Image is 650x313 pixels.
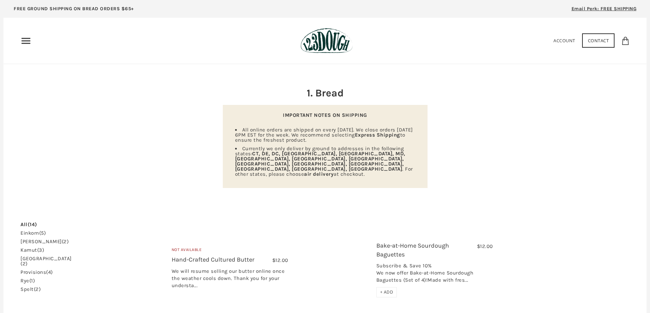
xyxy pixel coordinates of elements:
[20,248,44,253] a: kamut(3)
[376,287,397,297] div: + ADD
[20,278,35,283] a: rye(1)
[172,247,288,256] div: Not Available
[477,243,493,249] span: $12.00
[3,3,144,18] a: FREE GROUND SHIPPING ON BREAD ORDERS $65+
[304,171,334,177] strong: air delivery
[376,262,493,287] div: Subscribe & Save 10% We now offer Bake-at-Home Sourdough Baguettes (Set of 4)!Made with fres...
[355,132,400,138] strong: Express Shipping
[301,28,353,53] img: 123Dough Bakery
[28,221,37,228] span: (14)
[20,287,41,292] a: spelt(2)
[283,112,367,118] strong: IMPORTANT NOTES ON SHIPPING
[20,35,31,46] nav: Primary
[20,270,53,275] a: provisions(4)
[29,278,35,284] span: (1)
[20,261,28,267] span: (2)
[34,286,41,292] span: (2)
[376,242,449,258] a: Bake-at-Home Sourdough Baguettes
[553,37,575,44] a: Account
[39,230,46,236] span: (5)
[20,231,46,236] a: einkorn(5)
[299,233,371,306] a: Bake-at-Home Sourdough Baguettes
[582,33,615,48] a: Contact
[20,239,69,244] a: [PERSON_NAME](2)
[235,145,413,177] span: Currently we only deliver by ground to addresses in the following states: . For other states, ple...
[172,268,288,293] div: We will resume selling our butter online once the weather cools down. Thank you for your understa...
[172,256,255,263] a: Hand-Crafted Cultured Butter
[20,256,72,266] a: [GEOGRAPHIC_DATA](2)
[235,127,413,143] span: All online orders are shipped on every [DATE]. We close orders [DATE] 6PM EST for the week. We re...
[20,222,37,227] a: All(14)
[62,238,69,245] span: (2)
[14,5,134,13] p: FREE GROUND SHIPPING ON BREAD ORDERS $65+
[37,247,44,253] span: (3)
[46,269,53,275] span: (4)
[572,6,637,12] span: Email Perk: FREE SHIPPING
[561,3,647,18] a: Email Perk: FREE SHIPPING
[380,289,393,295] span: + ADD
[235,151,405,172] strong: CT, DE, DC, [GEOGRAPHIC_DATA], [GEOGRAPHIC_DATA], MD, [GEOGRAPHIC_DATA], [GEOGRAPHIC_DATA], [GEOG...
[223,86,428,100] h2: 1. Bread
[272,257,288,263] span: $12.00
